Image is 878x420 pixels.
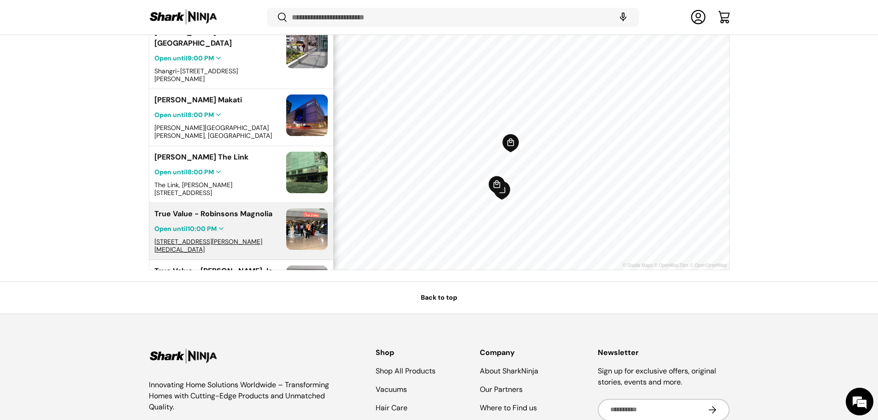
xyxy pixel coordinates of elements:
[598,347,730,358] h2: Newsletter
[376,403,407,413] a: Hair Care
[623,263,653,268] a: © Stadia Maps
[154,225,217,233] span: Open until
[286,27,328,68] img: Rustan's Shangri-La Plaza
[154,152,248,163] div: [PERSON_NAME] The Link
[598,366,730,388] p: Sign up for exclusive offers, original stories, events and more.
[154,67,238,83] span: Shangri-[STREET_ADDRESS][PERSON_NAME]
[286,266,328,307] img: True Value - Edsa Shangri-la
[151,5,173,27] div: Minimize live chat window
[690,263,727,268] a: © OpenStreetMap
[154,95,242,106] div: [PERSON_NAME] Makati
[154,168,214,176] span: Open until
[53,116,127,209] span: We're online!
[188,225,217,233] time: 10:00 PM
[154,181,232,197] span: The Link, [PERSON_NAME][STREET_ADDRESS]
[480,403,537,413] a: Where to Find us
[188,54,214,62] time: 9:00 PM
[154,124,272,140] span: [PERSON_NAME][GEOGRAPHIC_DATA][PERSON_NAME], [GEOGRAPHIC_DATA]
[188,111,214,119] time: 8:00 PM
[286,152,328,193] img: Anson's The Link
[48,52,155,64] div: Chat with us now
[154,54,214,62] span: Open until
[488,176,506,195] div: Map marker
[654,263,689,268] a: © OpenMapTiles
[149,379,331,413] p: Innovating Home Solutions Worldwide – Transforming Homes with Cutting-Edge Products and Unmatched...
[5,252,176,284] textarea: Type your message and hit 'Enter'
[480,385,523,394] a: Our Partners
[149,8,218,26] img: Shark Ninja Philippines
[493,181,511,200] div: Map marker
[188,168,214,176] time: 8:00 PM
[376,366,436,376] a: Shop All Products
[502,134,519,153] div: Map marker
[154,208,272,219] div: True Value - Robinsons Magnolia
[154,237,262,254] span: [STREET_ADDRESS][PERSON_NAME][MEDICAL_DATA]
[154,111,214,119] span: Open until
[480,366,538,376] a: About SharkNinja
[376,385,407,394] a: Vacuums
[154,27,281,49] div: [PERSON_NAME] [GEOGRAPHIC_DATA]
[285,207,329,251] img: True Value - Robinsons Magnolia
[608,7,638,28] speech-search-button: Search by voice
[154,266,272,277] div: True Value - [PERSON_NAME]-la
[286,95,328,136] img: Rustan's Makati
